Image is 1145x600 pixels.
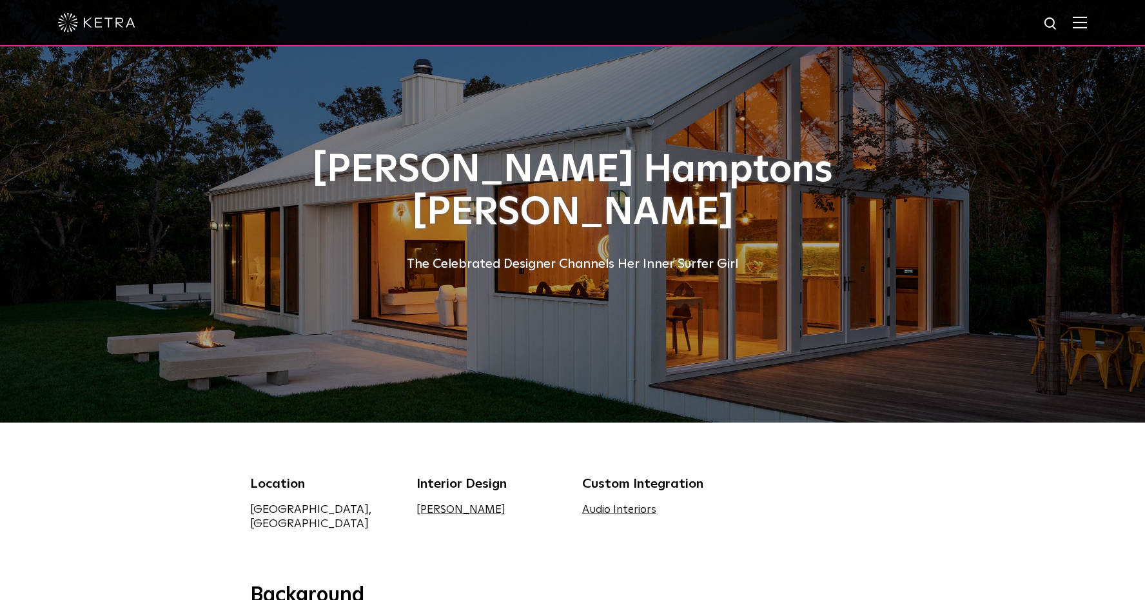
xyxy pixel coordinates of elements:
[250,149,895,234] h1: [PERSON_NAME] Hamptons [PERSON_NAME]
[1073,16,1087,28] img: Hamburger%20Nav.svg
[416,505,505,515] a: [PERSON_NAME]
[582,474,729,494] div: Custom Integration
[582,505,656,515] a: Audio Interiors
[250,474,397,494] div: Location
[58,13,135,32] img: ketra-logo-2019-white
[1043,16,1059,32] img: search icon
[416,474,563,494] div: Interior Design
[250,503,397,531] div: [GEOGRAPHIC_DATA], [GEOGRAPHIC_DATA]
[250,254,895,274] div: The Celebrated Designer Channels Her Inner Surfer Girl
